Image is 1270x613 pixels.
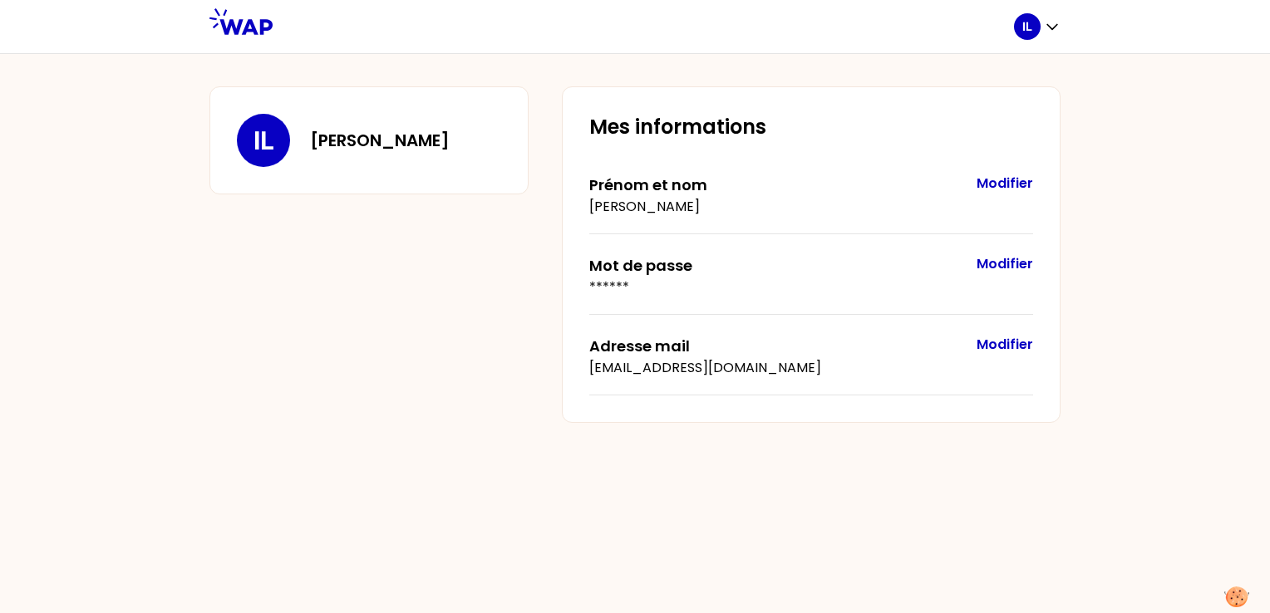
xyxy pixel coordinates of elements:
[589,358,960,378] p: [EMAIL_ADDRESS][DOMAIN_NAME]
[977,174,1033,194] button: Modifier
[589,336,690,356] label: Adresse mail
[977,335,1033,355] button: Modifier
[589,197,960,217] p: [PERSON_NAME]
[310,129,450,152] h3: [PERSON_NAME]
[977,254,1033,274] button: Modifier
[254,125,274,155] p: IL
[1014,13,1061,40] button: IL
[589,255,692,276] label: Mot de passe
[589,114,1033,140] h2: Mes informations
[589,174,707,195] label: Prénom et nom
[1022,18,1032,35] p: IL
